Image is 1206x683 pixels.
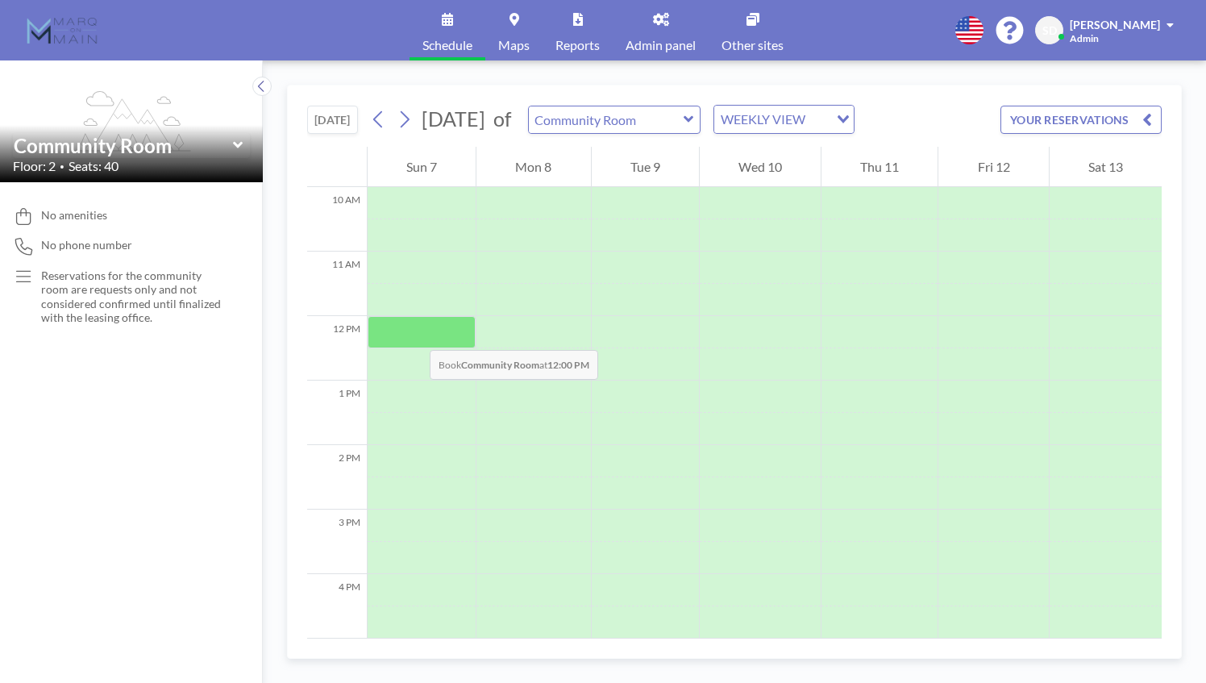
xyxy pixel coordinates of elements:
div: 3 PM [307,510,367,574]
div: 2 PM [307,445,367,510]
div: Tue 9 [592,147,699,187]
div: 1 PM [307,381,367,445]
span: Other sites [722,39,784,52]
b: 12:00 PM [547,359,589,371]
div: Thu 11 [821,147,938,187]
span: Schedule [422,39,472,52]
span: Seats: 40 [69,158,119,174]
span: Admin panel [626,39,696,52]
div: Sun 7 [368,147,476,187]
input: Search for option [810,109,827,130]
span: Book at [430,350,598,380]
input: Community Room [529,106,684,133]
div: 4 PM [307,574,367,639]
span: Floor: 2 [13,158,56,174]
input: Community Room [14,134,233,157]
div: 12 PM [307,316,367,381]
span: WEEKLY VIEW [717,109,809,130]
p: Reservations for the community room are requests only and not considered confirmed until finalize... [41,269,231,325]
div: 11 AM [307,252,367,316]
div: Sat 13 [1050,147,1162,187]
span: [PERSON_NAME] [1070,18,1160,31]
span: No amenities [41,208,107,223]
span: • [60,161,64,172]
div: Fri 12 [938,147,1048,187]
span: of [493,106,511,131]
img: organization-logo [26,15,98,47]
button: [DATE] [307,106,358,134]
div: 10 AM [307,187,367,252]
div: Wed 10 [700,147,821,187]
span: No phone number [41,238,132,252]
div: Search for option [714,106,854,133]
span: SD [1042,23,1057,38]
span: Admin [1070,32,1099,44]
span: [DATE] [422,106,485,131]
span: Reports [555,39,600,52]
b: Community Room [461,359,539,371]
div: Mon 8 [476,147,590,187]
span: Maps [498,39,530,52]
button: YOUR RESERVATIONS [1000,106,1162,134]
